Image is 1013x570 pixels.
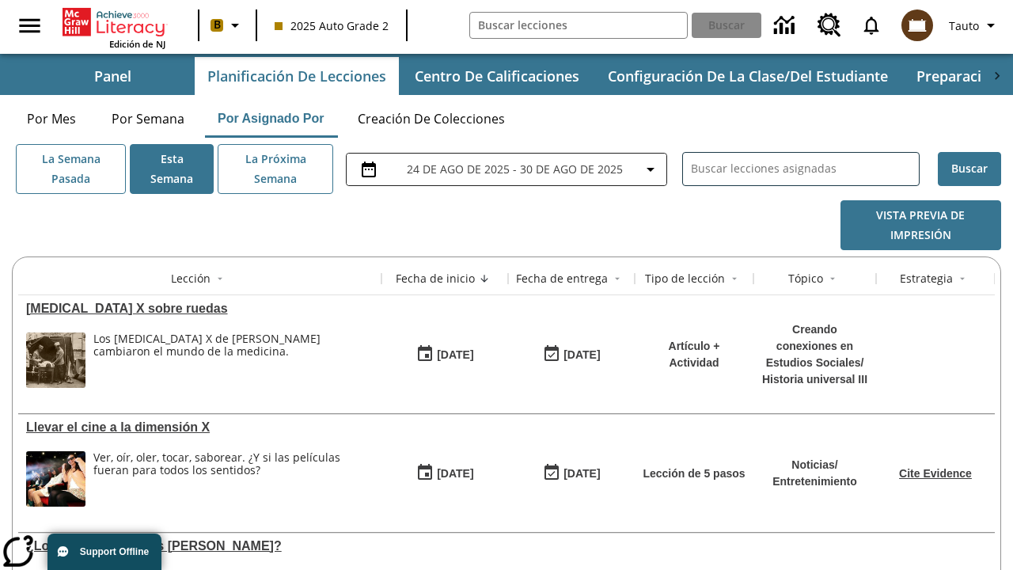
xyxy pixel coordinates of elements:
button: Buscar [938,152,1001,186]
button: Panel [33,57,192,95]
div: [DATE] [563,464,600,484]
button: Support Offline [47,534,161,570]
a: Llevar el cine a la dimensión X, Lecciones [26,420,374,435]
div: ¿Lo quieres con papas fritas? [26,539,374,553]
div: Estrategia [900,271,953,287]
div: Lección [171,271,211,287]
a: Rayos X sobre ruedas, Lecciones [26,302,374,316]
span: 2025 Auto Grade 2 [275,17,389,34]
button: 08/24/25: Primer día en que estuvo disponible la lección [411,340,479,370]
p: Creando conexiones en Estudios Sociales / [761,321,868,371]
span: 24 de ago de 2025 - 30 de ago de 2025 [407,161,623,177]
button: Planificación de lecciones [195,57,399,95]
svg: Collapse Date Range Filter [641,160,660,179]
div: Pestañas siguientes [981,57,1013,95]
button: Sort [725,269,744,288]
button: 08/18/25: Primer día en que estuvo disponible la lección [411,458,479,488]
button: Por asignado por [205,100,337,138]
div: Llevar el cine a la dimensión X [26,420,374,435]
span: Tauto [949,17,979,34]
button: Sort [953,269,972,288]
span: Edición de NJ [109,38,165,50]
div: Fecha de inicio [396,271,475,287]
div: Los [MEDICAL_DATA] X de [PERSON_NAME] cambiaron el mundo de la medicina. [93,332,374,359]
a: Portada [63,6,165,38]
button: Abrir el menú lateral [6,2,53,49]
a: Notificaciones [851,5,892,46]
div: Portada [63,5,165,50]
div: Fecha de entrega [516,271,608,287]
a: ¿Lo quieres con papas fritas?, Lecciones [26,539,374,553]
button: Por semana [99,100,197,138]
div: [DATE] [563,345,600,365]
button: Sort [211,269,230,288]
input: Buscar campo [470,13,688,38]
button: Creación de colecciones [345,100,518,138]
p: Noticias / [772,457,857,473]
img: El panel situado frente a los asientos rocía con agua nebulizada al feliz público en un cine equi... [26,451,85,507]
div: Rayos X sobre ruedas [26,302,374,316]
div: [DATE] [437,345,473,365]
img: Foto en blanco y negro de dos personas uniformadas colocando a un hombre en una máquina de rayos ... [26,332,85,388]
div: Subbarra de navegación [32,57,981,95]
p: Entretenimiento [772,473,857,490]
span: B [214,15,221,35]
p: Lección de 5 pasos [643,465,745,482]
button: Boost El color de la clase es anaranjado claro. Cambiar el color de la clase. [204,11,251,40]
button: Centro de calificaciones [402,57,592,95]
button: Seleccione el intervalo de fechas opción del menú [353,160,660,179]
div: Tópico [788,271,823,287]
a: Cite Evidence [899,467,972,480]
a: Centro de recursos, Se abrirá en una pestaña nueva. [808,4,851,47]
button: 08/24/25: Último día en que podrá accederse la lección [537,458,605,488]
button: 08/24/25: Último día en que podrá accederse la lección [537,340,605,370]
a: Centro de información [764,4,808,47]
button: Vista previa de impresión [840,200,1001,250]
div: [DATE] [437,464,473,484]
p: Artículo + Actividad [643,338,746,371]
button: La semana pasada [16,144,126,194]
button: Sort [475,269,494,288]
button: Por mes [12,100,91,138]
button: Sort [823,269,842,288]
button: Escoja un nuevo avatar [892,5,943,46]
button: La próxima semana [218,144,333,194]
button: Esta semana [130,144,214,194]
div: Tipo de lección [645,271,725,287]
p: Historia universal III [761,371,868,388]
span: Support Offline [80,546,149,557]
input: Buscar lecciones asignadas [691,158,919,180]
button: Perfil/Configuración [943,11,1007,40]
div: Ver, oír, oler, tocar, saborear. ¿Y si las películas fueran para todos los sentidos? [93,451,374,507]
img: avatar image [901,9,933,41]
div: Ver, oír, oler, tocar, saborear. ¿Y si las películas fueran para todos los sentidos? [93,451,374,478]
div: Los rayos X de Marie Curie cambiaron el mundo de la medicina. [93,332,374,388]
button: Configuración de la clase/del estudiante [595,57,901,95]
button: Sort [608,269,627,288]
